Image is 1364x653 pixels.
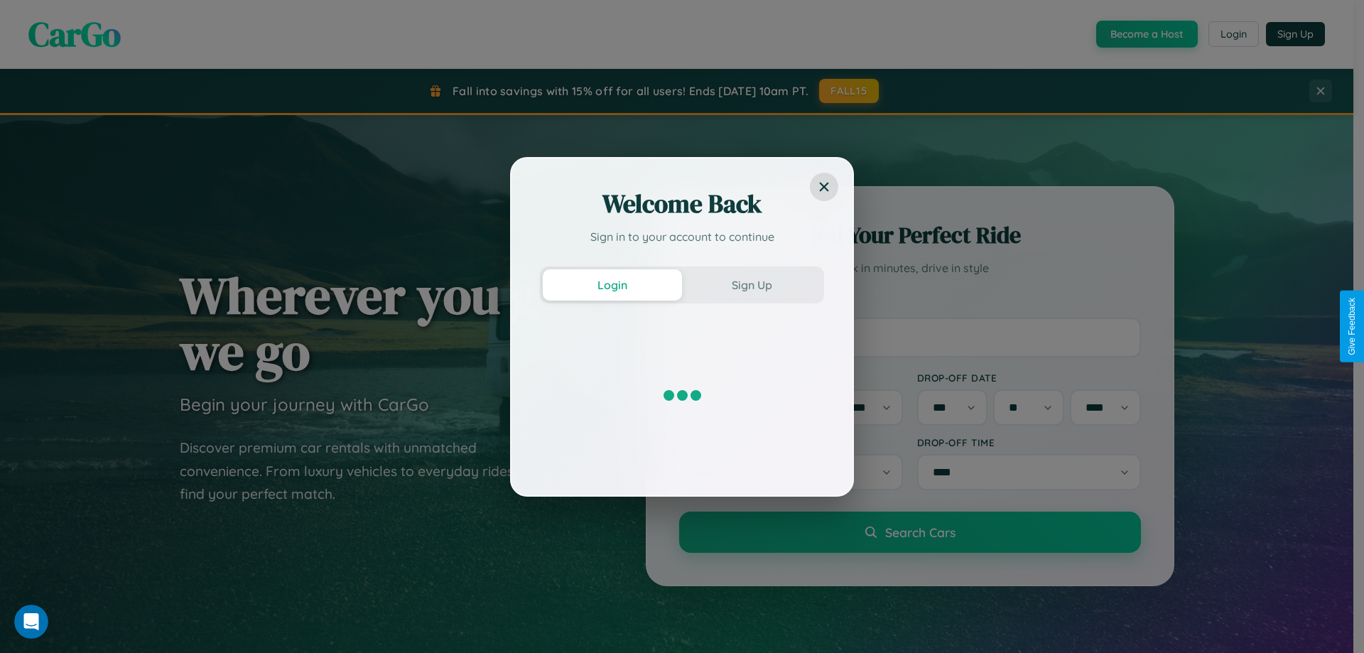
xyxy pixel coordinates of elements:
div: Give Feedback [1347,298,1357,355]
h2: Welcome Back [540,187,824,221]
iframe: Intercom live chat [14,605,48,639]
button: Login [543,269,682,301]
button: Sign Up [682,269,821,301]
p: Sign in to your account to continue [540,228,824,245]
